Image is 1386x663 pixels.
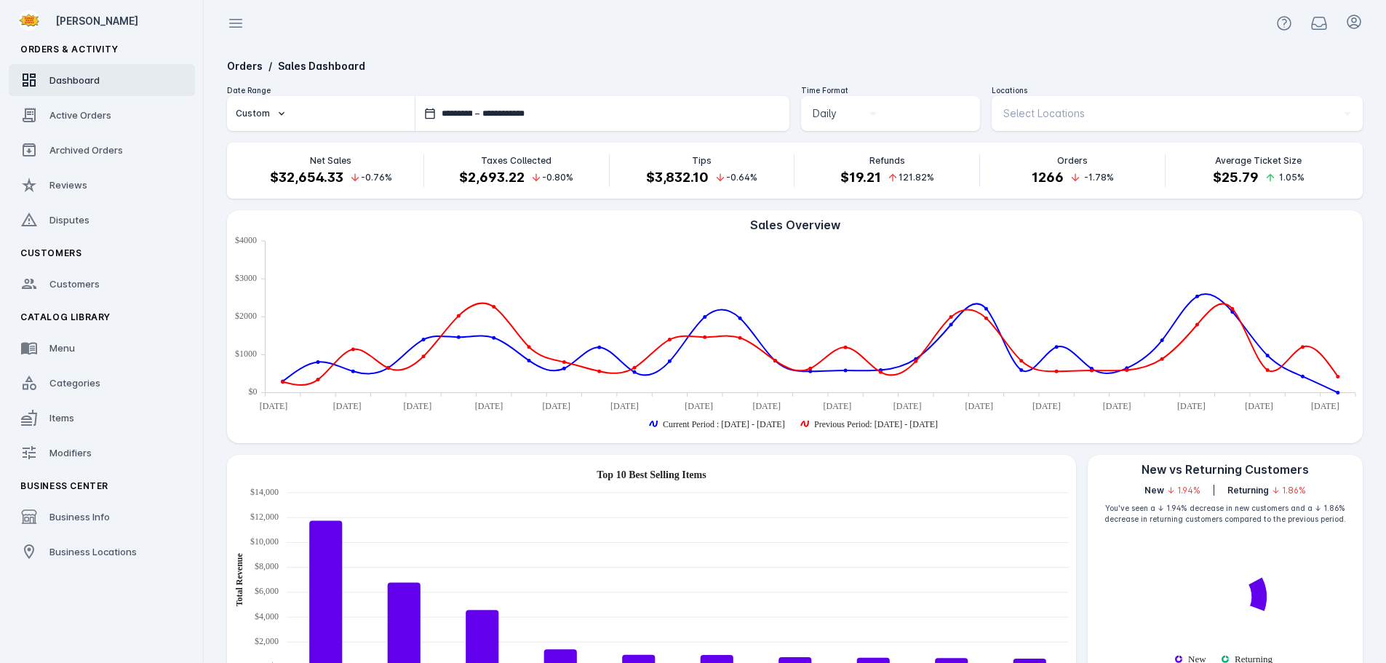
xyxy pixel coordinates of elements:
[814,419,938,429] text: Previous Period: [DATE] - [DATE]
[282,380,284,382] ellipse: Sun Aug 31 2025 19:00:00 GMT-0500 (Central Daylight Time): 298.52, Current Period : Aug 31 - Oct 01
[1279,171,1305,184] span: 1.05%
[650,419,785,429] g: Current Period : Aug 31 - Oct 01 series is showing, press enter to hide the Current Period : Aug ...
[1126,367,1128,369] ellipse: Wed Sep 24 2025 19:00:00 GMT-0500 (Central Daylight Time): 646.46, Current Period : Aug 31 - Oct 01
[278,60,365,72] a: Sales Dashboard
[49,546,137,557] span: Business Locations
[227,234,1363,443] ejs-chart: . Syncfusion interactive chart.
[801,85,981,96] div: Time Format
[1196,323,1198,325] ellipse: Fri Sep 26 2025 19:00:00 GMT-0500 (Central Daylight Time): 1793.84, Previous Period: Aug 24 - Sep 24
[1167,484,1200,497] span: ↓ 1.94%
[1302,346,1304,348] ellipse: Mon Sep 29 2025 19:00:00 GMT-0500 (Central Daylight Time): 1204.44, Previous Period: Aug 24 - Sep 24
[915,358,917,360] ellipse: Thu Sep 18 2025 19:00:00 GMT-0500 (Central Daylight Time): 888.39, Current Period : Aug 31 - Oct 01
[282,381,284,383] ellipse: Sun Aug 31 2025 19:00:00 GMT-0500 (Central Daylight Time): 283.77, Previous Period: Aug 24 - Sep 24
[9,536,195,568] a: Business Locations
[493,306,495,308] ellipse: Sat Sep 06 2025 19:00:00 GMT-0500 (Central Daylight Time): 2262.2, Previous Period: Aug 24 - Sep 24
[404,401,432,411] text: [DATE]
[801,419,938,429] g: Previous Period: Aug 24 - Sep 24 series is showing, press enter to hide the Previous Period: Aug ...
[1126,369,1128,371] ellipse: Wed Sep 24 2025 19:00:00 GMT-0500 (Central Daylight Time): 592.79, Previous Period: Aug 24 - Sep 24
[880,371,882,373] ellipse: Wed Sep 17 2025 19:00:00 GMT-0500 (Central Daylight Time): 540.03, Previous Period: Aug 24 - Sep 24
[235,311,257,321] text: $2000
[774,360,776,362] ellipse: Sun Sep 14 2025 19:00:00 GMT-0500 (Central Daylight Time): 845.19, Previous Period: Aug 24 - Sep 24
[9,169,195,201] a: Reviews
[55,13,189,28] div: [PERSON_NAME]
[1144,484,1164,497] span: New
[9,402,195,434] a: Items
[685,401,713,411] text: [DATE]
[361,171,392,184] span: -0.76%
[260,401,288,411] text: [DATE]
[1337,376,1339,378] ellipse: Tue Sep 30 2025 19:00:00 GMT-0500 (Central Daylight Time): 422.43, Previous Period: Aug 24 - Sep 24
[704,336,706,338] ellipse: Fri Sep 12 2025 19:00:00 GMT-0500 (Central Daylight Time): 1462.5, Previous Period: Aug 24 - Sep 24
[49,144,123,156] span: Archived Orders
[227,60,263,72] a: Orders
[1032,401,1061,411] text: [DATE]
[663,419,785,429] text: Current Period : [DATE] - [DATE]
[49,511,110,523] span: Business Info
[423,338,425,341] ellipse: Thu Sep 04 2025 19:00:00 GMT-0500 (Central Daylight Time): 1399.63, Current Period : Aug 31 - Oct 01
[9,134,195,166] a: Archived Orders
[236,107,270,120] div: Custom
[542,171,573,184] span: -0.80%
[726,171,757,184] span: -0.64%
[845,346,847,349] ellipse: Tue Sep 16 2025 19:00:00 GMT-0500 (Central Daylight Time): 1195.69, Previous Period: Aug 24 - Sep 24
[255,636,279,646] text: $2,000
[20,311,111,322] span: Catalog Library
[20,247,81,258] span: Customers
[809,368,811,370] ellipse: Mon Sep 15 2025 19:00:00 GMT-0500 (Central Daylight Time): 638.1, Previous Period: Aug 24 - Sep 24
[1161,358,1163,360] ellipse: Thu Sep 25 2025 19:00:00 GMT-0500 (Central Daylight Time): 888.39, Previous Period: Aug 24 - Sep 24
[459,167,525,187] h4: $2,693.22
[270,167,343,187] h4: $32,654.33
[1057,154,1088,167] p: Orders
[739,337,741,339] ellipse: Sat Sep 13 2025 19:00:00 GMT-0500 (Central Daylight Time): 1445.11, Previous Period: Aug 24 - Sep 24
[598,346,600,349] ellipse: Tue Sep 09 2025 19:00:00 GMT-0500 (Central Daylight Time): 1195.69, Current Period : Aug 31 - Oct 01
[475,401,503,411] text: [DATE]
[899,171,934,184] span: 121.82%
[752,401,781,411] text: [DATE]
[1272,484,1306,497] span: ↓ 1.86%
[387,367,389,369] ellipse: Wed Sep 03 2025 19:00:00 GMT-0500 (Central Daylight Time): 657.17, Current Period : Aug 31 - Oct 01
[1177,401,1206,411] text: [DATE]
[9,204,195,236] a: Disputes
[1088,461,1363,478] div: New vs Returning Customers
[235,273,257,283] text: $3000
[840,167,881,187] h4: $19.21
[528,346,530,348] ellipse: Sun Sep 07 2025 19:00:00 GMT-0500 (Central Daylight Time): 1204.7, Previous Period: Aug 24 - Sep 24
[9,268,195,300] a: Customers
[1084,171,1114,184] span: -1.78%
[333,401,362,411] text: [DATE]
[597,469,706,480] text: Top 10 Best Selling Items
[475,107,479,120] span: –
[250,487,279,497] text: $14,000
[646,167,709,187] h4: $3,832.10
[739,317,741,319] ellipse: Sat Sep 13 2025 19:00:00 GMT-0500 (Central Daylight Time): 1963.7, Current Period : Aug 31 - Oct 01
[9,367,195,399] a: Categories
[634,367,636,369] ellipse: Wed Sep 10 2025 19:00:00 GMT-0500 (Central Daylight Time): 657.17, Previous Period: Aug 24 - Sep 24
[227,216,1363,234] div: Sales Overview
[563,361,565,363] ellipse: Mon Sep 08 2025 19:00:00 GMT-0500 (Central Daylight Time): 806.87, Previous Period: Aug 24 - Sep 24
[1088,497,1363,531] div: You've seen a ↓ 1.94% decrease in new customers and a ↓ 1.86% decrease in returning customers com...
[49,74,100,86] span: Dashboard
[1267,354,1269,357] ellipse: Sun Sep 28 2025 19:00:00 GMT-0500 (Central Daylight Time): 978.38, Current Period : Aug 31 - Oct 01
[542,401,570,411] text: [DATE]
[9,64,195,96] a: Dashboard
[1213,167,1259,187] h4: $25.79
[250,536,279,547] text: $10,000
[249,386,258,397] text: $0
[1056,370,1058,373] ellipse: Mon Sep 22 2025 19:00:00 GMT-0500 (Central Daylight Time): 559.49, Previous Period: Aug 24 - Sep 24
[250,512,279,522] text: $12,000
[481,154,551,167] p: Taxes Collected
[49,278,100,290] span: Customers
[49,109,111,121] span: Active Orders
[1196,295,1198,298] ellipse: Fri Sep 26 2025 19:00:00 GMT-0500 (Central Daylight Time): 2536.89, Current Period : Aug 31 - Oct 01
[49,342,75,354] span: Menu
[317,378,319,381] ellipse: Mon Sep 01 2025 19:00:00 GMT-0500 (Central Daylight Time): 343.98, Previous Period: Aug 24 - Sep 24
[1302,376,1304,378] ellipse: Mon Sep 29 2025 19:00:00 GMT-0500 (Central Daylight Time): 425.35, Current Period : Aug 31 - Oct 01
[985,308,987,310] ellipse: Sat Sep 20 2025 19:00:00 GMT-0500 (Central Daylight Time): 2213.33, Current Period : Aug 31 - Oct 01
[669,338,671,341] ellipse: Thu Sep 11 2025 19:00:00 GMT-0500 (Central Daylight Time): 1399.63, Previous Period: Aug 24 - Sep 24
[227,96,415,131] button: Custom
[598,370,600,373] ellipse: Tue Sep 09 2025 19:00:00 GMT-0500 (Central Daylight Time): 561.62, Previous Period: Aug 24 - Sep 24
[268,60,272,72] span: /
[458,314,460,317] ellipse: Fri Sep 05 2025 19:00:00 GMT-0500 (Central Daylight Time): 2026.24, Previous Period: Aug 24 - Sep 24
[49,412,74,424] span: Items
[20,44,118,55] span: Orders & Activity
